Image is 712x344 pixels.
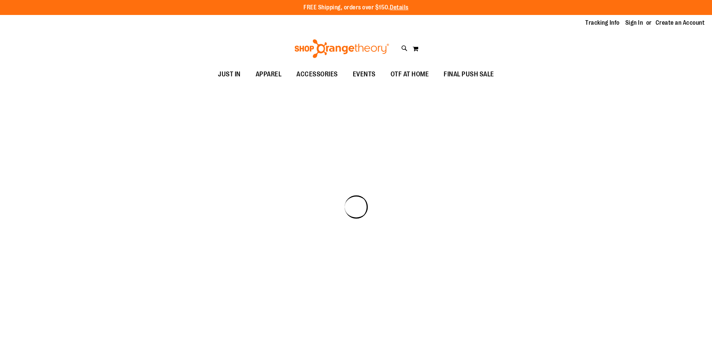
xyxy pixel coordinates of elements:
[210,66,248,83] a: JUST IN
[256,66,282,83] span: APPAREL
[345,66,383,83] a: EVENTS
[390,4,409,11] a: Details
[436,66,502,83] a: FINAL PUSH SALE
[353,66,376,83] span: EVENTS
[383,66,437,83] a: OTF AT HOME
[303,3,409,12] p: FREE Shipping, orders over $150.
[625,19,643,27] a: Sign In
[289,66,345,83] a: ACCESSORIES
[296,66,338,83] span: ACCESSORIES
[391,66,429,83] span: OTF AT HOME
[656,19,705,27] a: Create an Account
[248,66,289,83] a: APPAREL
[293,39,390,58] img: Shop Orangetheory
[218,66,241,83] span: JUST IN
[444,66,494,83] span: FINAL PUSH SALE
[585,19,620,27] a: Tracking Info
